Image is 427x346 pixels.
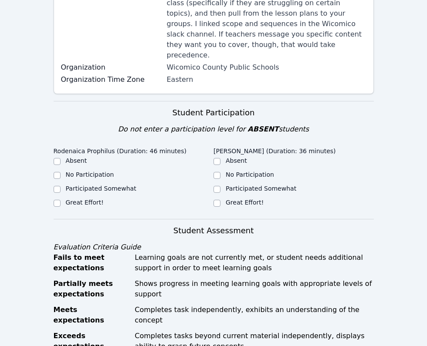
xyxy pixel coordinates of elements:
h3: Student Assessment [54,225,374,237]
div: Meets expectations [54,305,130,326]
label: Organization Time Zone [61,74,162,85]
label: Absent [66,157,87,164]
div: Completes task independently, exhibits an understanding of the concept [135,305,373,326]
div: Wicomico County Public Schools [167,62,366,73]
div: Eastern [167,74,366,85]
label: Organization [61,62,162,73]
div: Learning goals are not currently met, or student needs additional support in order to meet learni... [135,252,373,273]
label: Participated Somewhat [226,185,296,192]
h3: Student Participation [54,107,374,119]
div: Partially meets expectations [54,279,130,299]
label: Absent [226,157,247,164]
label: Participated Somewhat [66,185,136,192]
span: ABSENT [247,125,278,133]
label: No Participation [226,171,274,178]
div: Shows progress in meeting learning goals with appropriate levels of support [135,279,373,299]
div: Fails to meet expectations [54,252,130,273]
label: Great Effort! [226,199,264,206]
label: Great Effort! [66,199,104,206]
label: No Participation [66,171,114,178]
div: Do not enter a participation level for students [54,124,374,134]
div: Evaluation Criteria Guide [54,242,374,252]
legend: Rodenaica Prophilus (Duration: 46 minutes) [54,143,186,156]
legend: [PERSON_NAME] (Duration: 36 minutes) [213,143,336,156]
